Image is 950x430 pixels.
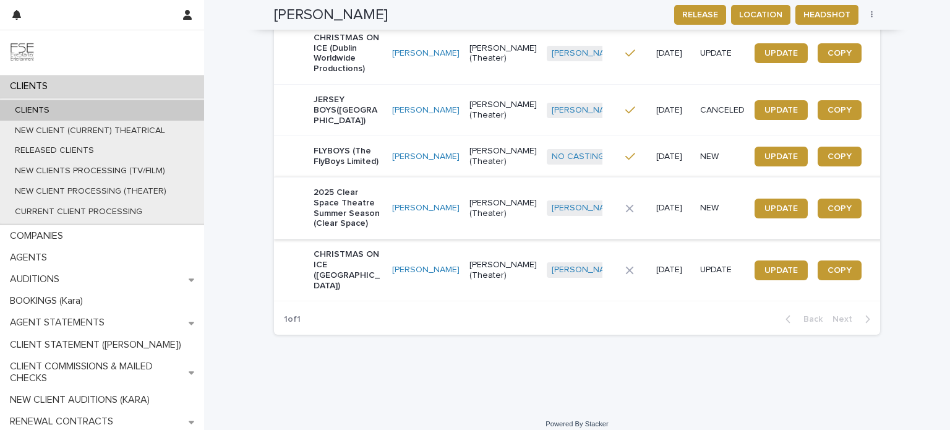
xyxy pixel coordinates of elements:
[764,152,798,161] span: UPDATE
[552,265,619,275] a: [PERSON_NAME]
[5,416,123,428] p: RENEWAL CONTRACTS
[795,5,858,25] button: HEADSHOT
[755,260,808,280] a: UPDATE
[469,260,537,281] p: [PERSON_NAME] (Theater)
[764,266,798,275] span: UPDATE
[5,295,93,307] p: BOOKINGS (Kara)
[5,186,176,197] p: NEW CLIENT PROCESSING (THEATER)
[274,136,891,178] tr: FLYBOYS (The FlyBoys Limited)[PERSON_NAME] [PERSON_NAME] (Theater)NO CASTING DIRECTOR (See Below)...
[674,5,726,25] button: RELEASE
[818,43,862,63] a: COPY
[314,249,382,291] p: CHRISTMAS ON ICE ([GEOGRAPHIC_DATA])
[700,48,745,59] p: UPDATE
[314,33,382,74] p: CHRISTMAS ON ICE (Dublin Worldwide Productions)
[392,105,460,116] a: [PERSON_NAME]
[392,152,460,162] a: [PERSON_NAME]
[656,105,690,116] p: [DATE]
[764,49,798,58] span: UPDATE
[656,48,690,59] p: [DATE]
[5,105,59,116] p: CLIENTS
[656,203,690,213] p: [DATE]
[764,106,798,114] span: UPDATE
[546,420,608,428] a: Powered By Stacker
[5,273,69,285] p: AUDITIONS
[5,361,189,384] p: CLIENT COMMISSIONS & MAILED CHECKS
[5,339,191,351] p: CLIENT STATEMENT ([PERSON_NAME])
[828,152,852,161] span: COPY
[5,394,160,406] p: NEW CLIENT AUDITIONS (KARA)
[828,106,852,114] span: COPY
[828,266,852,275] span: COPY
[828,49,852,58] span: COPY
[274,304,310,335] p: 1 of 1
[469,198,537,219] p: [PERSON_NAME] (Theater)
[469,100,537,121] p: [PERSON_NAME] (Theater)
[5,145,104,156] p: RELEASED CLIENTS
[274,177,891,239] tr: 2025 Clear Space Theatre Summer Season (Clear Space)[PERSON_NAME] [PERSON_NAME] (Theater)[PERSON_...
[5,207,152,217] p: CURRENT CLIENT PROCESSING
[803,9,850,21] span: HEADSHOT
[755,43,808,63] a: UPDATE
[469,146,537,167] p: [PERSON_NAME] (Theater)
[818,147,862,166] a: COPY
[314,146,382,167] p: FLYBOYS (The FlyBoys Limited)
[5,317,114,329] p: AGENT STATEMENTS
[5,252,57,264] p: AGENTS
[818,100,862,120] a: COPY
[552,105,619,116] a: [PERSON_NAME]
[700,203,745,213] p: NEW
[682,9,718,21] span: RELEASE
[274,239,891,301] tr: CHRISTMAS ON ICE ([GEOGRAPHIC_DATA])[PERSON_NAME] [PERSON_NAME] (Theater)[PERSON_NAME] [DATE]UPDA...
[755,199,808,218] a: UPDATE
[700,152,745,162] p: NEW
[656,152,690,162] p: [DATE]
[755,147,808,166] a: UPDATE
[392,265,460,275] a: [PERSON_NAME]
[5,126,175,136] p: NEW CLIENT (CURRENT) THEATRICAL
[274,22,891,84] tr: CHRISTMAS ON ICE (Dublin Worldwide Productions)[PERSON_NAME] [PERSON_NAME] (Theater)[PERSON_NAME]...
[274,84,891,135] tr: JERSEY BOYS([GEOGRAPHIC_DATA])[PERSON_NAME] [PERSON_NAME] (Theater)[PERSON_NAME] [DATE]CANCELEDUP...
[314,95,382,126] p: JERSEY BOYS([GEOGRAPHIC_DATA])
[656,265,690,275] p: [DATE]
[796,315,823,324] span: Back
[5,230,73,242] p: COMPANIES
[314,187,382,229] p: 2025 Clear Space Theatre Summer Season (Clear Space)
[755,100,808,120] a: UPDATE
[552,203,619,213] a: [PERSON_NAME]
[739,9,782,21] span: LOCATION
[552,48,619,59] a: [PERSON_NAME]
[764,204,798,213] span: UPDATE
[469,43,537,64] p: [PERSON_NAME] (Theater)
[392,203,460,213] a: [PERSON_NAME]
[828,204,852,213] span: COPY
[828,314,880,325] button: Next
[818,199,862,218] a: COPY
[776,314,828,325] button: Back
[10,40,35,65] img: 9JgRvJ3ETPGCJDhvPVA5
[552,152,701,162] a: NO CASTING DIRECTOR (See Below)
[700,105,745,116] p: CANCELED
[700,265,745,275] p: UPDATE
[392,48,460,59] a: [PERSON_NAME]
[274,6,388,24] h2: [PERSON_NAME]
[731,5,790,25] button: LOCATION
[818,260,862,280] a: COPY
[5,166,175,176] p: NEW CLIENTS PROCESSING (TV/FILM)
[832,315,860,324] span: Next
[5,80,58,92] p: CLIENTS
